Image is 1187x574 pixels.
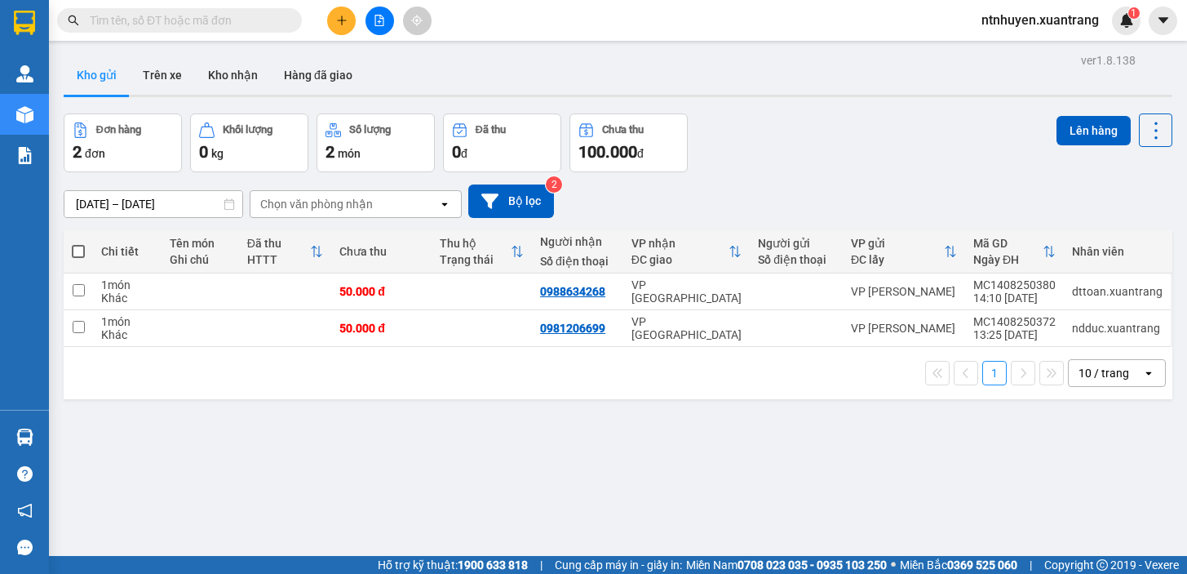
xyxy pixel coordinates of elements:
[540,235,615,248] div: Người nhận
[623,230,751,274] th: Toggle SortBy
[631,253,729,266] div: ĐC giao
[16,429,33,446] img: warehouse-icon
[85,147,105,160] span: đơn
[327,7,356,35] button: plus
[973,315,1056,328] div: MC1408250372
[365,7,394,35] button: file-add
[1149,7,1177,35] button: caret-down
[686,556,887,574] span: Miền Nam
[555,556,682,574] span: Cung cấp máy in - giấy in:
[271,56,365,95] button: Hàng đã giao
[14,11,35,35] img: logo-vxr
[851,253,944,266] div: ĐC lấy
[247,237,311,250] div: Đã thu
[339,245,423,258] div: Chưa thu
[1056,116,1131,145] button: Lên hàng
[374,15,385,26] span: file-add
[90,11,282,29] input: Tìm tên, số ĐT hoặc mã đơn
[758,237,835,250] div: Người gửi
[973,237,1043,250] div: Mã GD
[170,253,231,266] div: Ghi chú
[1156,13,1171,28] span: caret-down
[199,142,208,162] span: 0
[443,113,561,172] button: Đã thu0đ
[190,113,308,172] button: Khối lượng0kg
[1072,285,1163,298] div: dttoan.xuantrang
[16,65,33,82] img: warehouse-icon
[432,230,532,274] th: Toggle SortBy
[378,556,528,574] span: Hỗ trợ kỹ thuật:
[843,230,965,274] th: Toggle SortBy
[17,503,33,518] span: notification
[1142,367,1155,380] svg: open
[64,113,182,172] button: Đơn hàng2đơn
[1119,13,1134,28] img: icon-new-feature
[1081,51,1136,69] div: ver 1.8.138
[578,142,637,162] span: 100.000
[968,10,1112,30] span: ntnhuyen.xuantrang
[631,237,729,250] div: VP nhận
[631,278,742,305] div: VP [GEOGRAPHIC_DATA]
[973,328,1056,341] div: 13:25 [DATE]
[851,322,957,335] div: VP [PERSON_NAME]
[260,196,373,212] div: Chọn văn phòng nhận
[1072,322,1163,335] div: ndduc.xuantrang
[540,556,543,574] span: |
[195,56,271,95] button: Kho nhận
[540,322,605,335] div: 0981206699
[973,291,1056,305] div: 14:10 [DATE]
[339,322,423,335] div: 50.000 đ
[338,147,361,160] span: món
[64,191,242,217] input: Select a date range.
[602,124,644,136] div: Chưa thu
[891,562,896,568] span: ⚪️
[16,106,33,123] img: warehouse-icon
[336,15,348,26] span: plus
[851,237,944,250] div: VP gửi
[1128,7,1140,19] sup: 1
[540,285,605,298] div: 0988634268
[965,230,1064,274] th: Toggle SortBy
[546,176,562,193] sup: 2
[440,253,511,266] div: Trạng thái
[947,558,1017,572] strong: 0369 525 060
[458,558,528,572] strong: 1900 633 818
[737,558,887,572] strong: 0708 023 035 - 0935 103 250
[96,124,141,136] div: Đơn hàng
[101,278,153,291] div: 1 món
[326,142,334,162] span: 2
[101,328,153,341] div: Khác
[1078,365,1129,381] div: 10 / trang
[452,142,461,162] span: 0
[170,237,231,250] div: Tên món
[540,255,615,268] div: Số điện thoại
[900,556,1017,574] span: Miền Bắc
[1096,559,1108,571] span: copyright
[17,466,33,482] span: question-circle
[16,147,33,164] img: solution-icon
[637,147,644,160] span: đ
[17,540,33,555] span: message
[1131,7,1136,19] span: 1
[982,361,1007,385] button: 1
[349,124,391,136] div: Số lượng
[101,315,153,328] div: 1 món
[239,230,332,274] th: Toggle SortBy
[973,278,1056,291] div: MC1408250380
[64,56,130,95] button: Kho gửi
[247,253,311,266] div: HTTT
[130,56,195,95] button: Trên xe
[339,285,423,298] div: 50.000 đ
[631,315,742,341] div: VP [GEOGRAPHIC_DATA]
[438,198,451,211] svg: open
[68,15,79,26] span: search
[468,185,554,218] button: Bộ lọc
[569,113,688,172] button: Chưa thu100.000đ
[411,15,423,26] span: aim
[101,291,153,305] div: Khác
[476,124,506,136] div: Đã thu
[317,113,435,172] button: Số lượng2món
[851,285,957,298] div: VP [PERSON_NAME]
[1030,556,1032,574] span: |
[973,253,1043,266] div: Ngày ĐH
